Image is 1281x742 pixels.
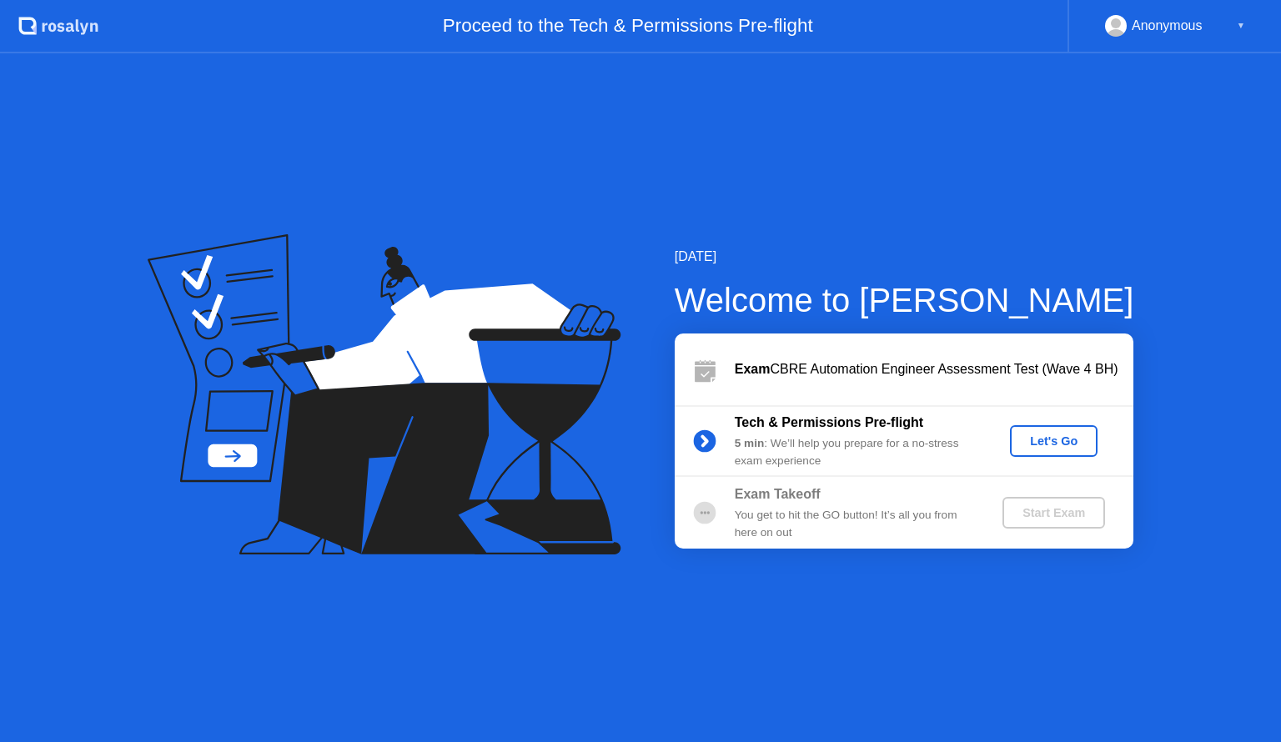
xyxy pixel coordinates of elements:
div: [DATE] [675,247,1134,267]
button: Start Exam [1002,497,1105,529]
b: Exam Takeoff [735,487,821,501]
b: 5 min [735,437,765,449]
div: : We’ll help you prepare for a no-stress exam experience [735,435,975,469]
div: Anonymous [1132,15,1203,37]
b: Tech & Permissions Pre-flight [735,415,923,429]
div: Welcome to [PERSON_NAME] [675,275,1134,325]
b: Exam [735,362,771,376]
button: Let's Go [1010,425,1098,457]
div: ▼ [1237,15,1245,37]
div: Let's Go [1017,434,1091,448]
div: You get to hit the GO button! It’s all you from here on out [735,507,975,541]
div: Start Exam [1009,506,1098,519]
div: CBRE Automation Engineer Assessment Test (Wave 4 BH) [735,359,1133,379]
